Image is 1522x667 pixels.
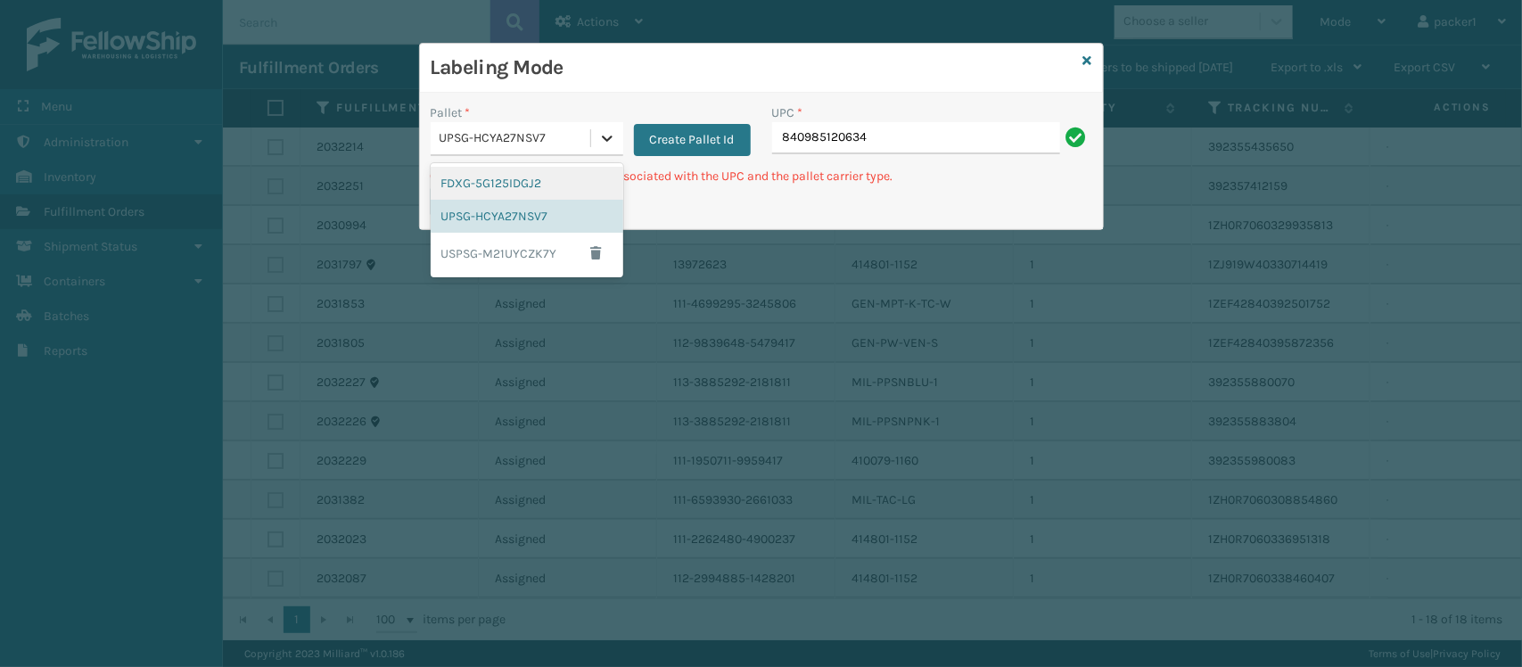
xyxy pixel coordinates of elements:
label: UPC [772,103,803,122]
div: FDXG-5G125IDGJ2 [431,167,623,200]
div: UPSG-HCYA27NSV7 [431,200,623,233]
button: Create Pallet Id [634,124,751,156]
label: Pallet [431,103,471,122]
p: Can't find any fulfillment orders associated with the UPC and the pallet carrier type. [431,167,1092,185]
div: USPSG-M21UYCZK7Y [431,233,623,274]
h3: Labeling Mode [431,54,1076,81]
div: UPSG-HCYA27NSV7 [440,129,592,148]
